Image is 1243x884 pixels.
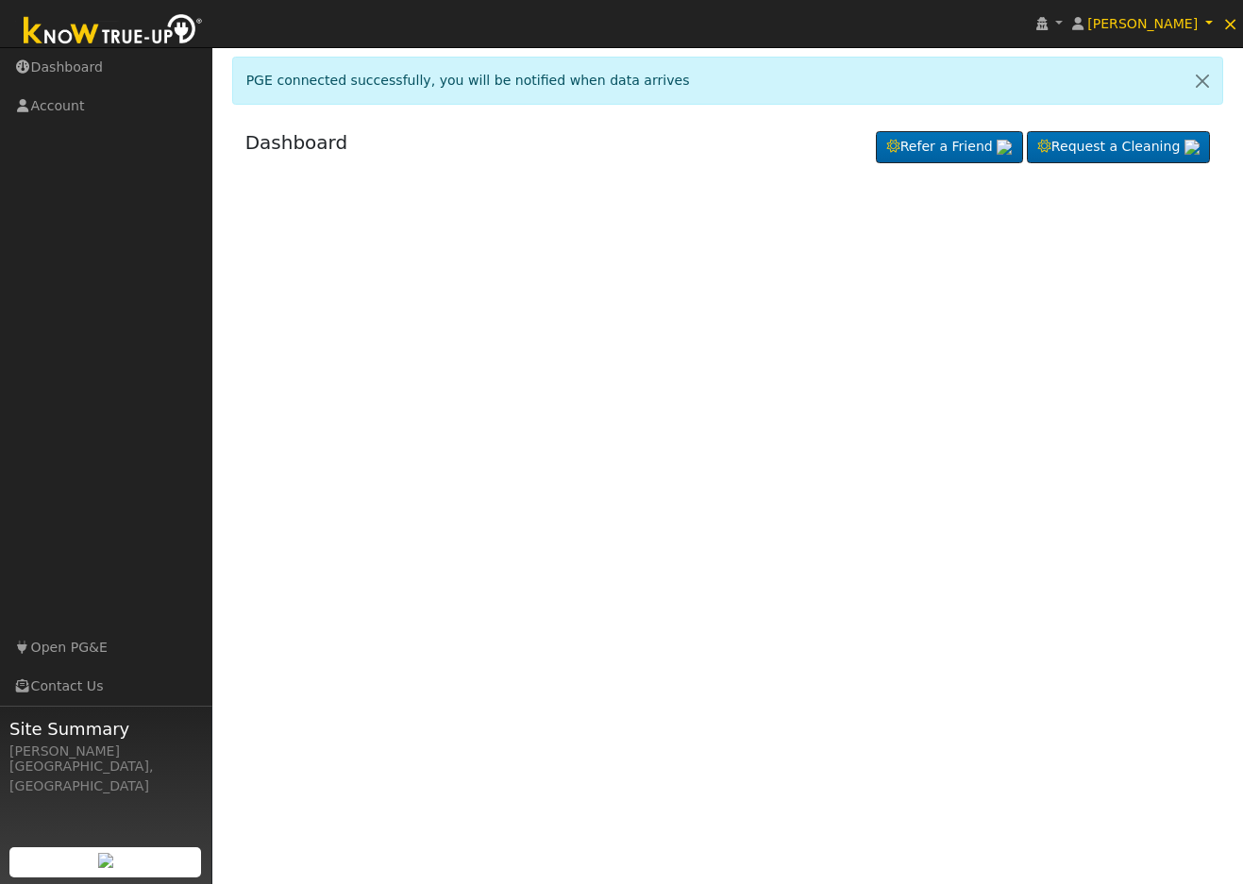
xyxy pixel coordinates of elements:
[98,853,113,868] img: retrieve
[232,57,1224,105] div: PGE connected successfully, you will be notified when data arrives
[1087,16,1198,31] span: [PERSON_NAME]
[9,742,202,761] div: [PERSON_NAME]
[9,757,202,796] div: [GEOGRAPHIC_DATA], [GEOGRAPHIC_DATA]
[1027,131,1210,163] a: Request a Cleaning
[1222,12,1238,35] span: ×
[876,131,1023,163] a: Refer a Friend
[1183,58,1222,104] a: Close
[245,131,348,154] a: Dashboard
[14,10,212,53] img: Know True-Up
[1184,140,1200,155] img: retrieve
[9,716,202,742] span: Site Summary
[997,140,1012,155] img: retrieve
